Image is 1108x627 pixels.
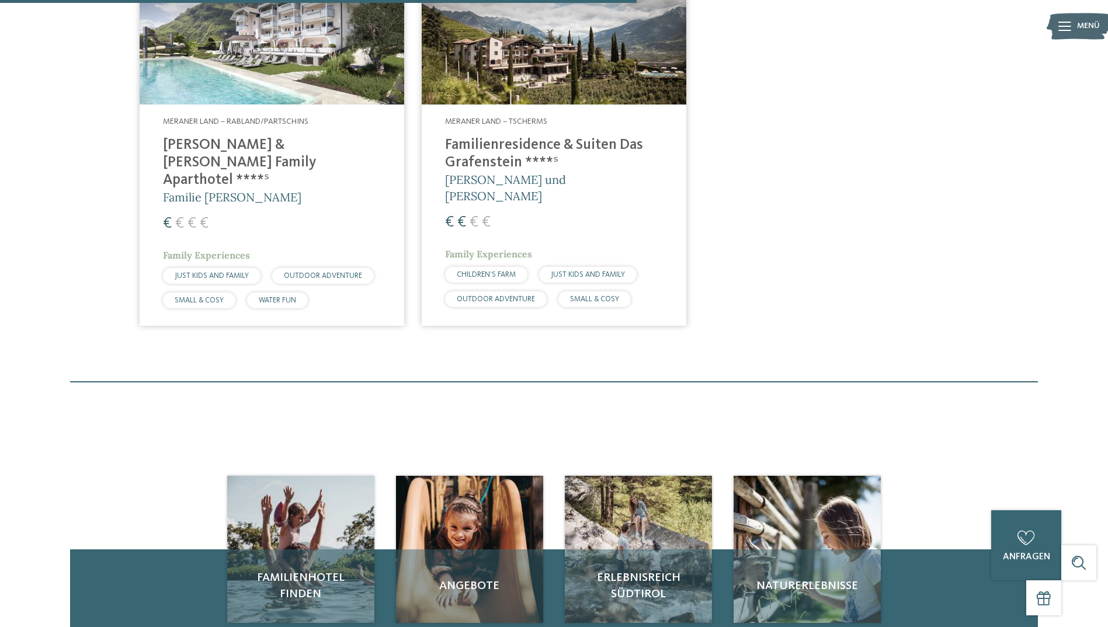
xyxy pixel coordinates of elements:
[457,215,466,230] span: €
[551,271,625,278] span: JUST KIDS AND FAMILY
[259,297,296,304] span: WATER FUN
[175,272,249,280] span: JUST KIDS AND FAMILY
[396,476,543,623] a: Familienhotels gesucht? Hier findet ihr die besten! Angebote
[175,297,224,304] span: SMALL & COSY
[239,570,363,602] span: Familienhotel finden
[991,510,1061,580] a: anfragen
[187,216,196,231] span: €
[163,117,308,126] span: Meraner Land – Rabland/Partschins
[175,216,184,231] span: €
[457,295,535,303] span: OUTDOOR ADVENTURE
[200,216,209,231] span: €
[445,172,566,203] span: [PERSON_NAME] und [PERSON_NAME]
[576,570,700,602] span: Erlebnisreich Südtirol
[163,216,172,231] span: €
[457,271,516,278] span: CHILDREN’S FARM
[482,215,491,230] span: €
[445,248,532,260] span: Family Experiences
[445,137,663,172] h4: Familienresidence & Suiten Das Grafenstein ****ˢ
[284,272,362,280] span: OUTDOOR ADVENTURE
[227,476,374,623] img: Familienhotels gesucht? Hier findet ihr die besten!
[745,578,869,594] span: Naturerlebnisse
[163,190,301,204] span: Familie [PERSON_NAME]
[1003,552,1050,562] span: anfragen
[734,476,881,623] a: Familienhotels gesucht? Hier findet ihr die besten! Naturerlebnisse
[396,476,543,623] img: Familienhotels gesucht? Hier findet ihr die besten!
[227,476,374,623] a: Familienhotels gesucht? Hier findet ihr die besten! Familienhotel finden
[408,578,532,594] span: Angebote
[565,476,712,623] a: Familienhotels gesucht? Hier findet ihr die besten! Erlebnisreich Südtirol
[163,137,381,189] h4: [PERSON_NAME] & [PERSON_NAME] Family Aparthotel ****ˢ
[445,117,547,126] span: Meraner Land – Tscherms
[445,215,454,230] span: €
[470,215,478,230] span: €
[734,476,881,623] img: Familienhotels gesucht? Hier findet ihr die besten!
[570,295,619,303] span: SMALL & COSY
[163,249,250,261] span: Family Experiences
[565,476,712,623] img: Familienhotels gesucht? Hier findet ihr die besten!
